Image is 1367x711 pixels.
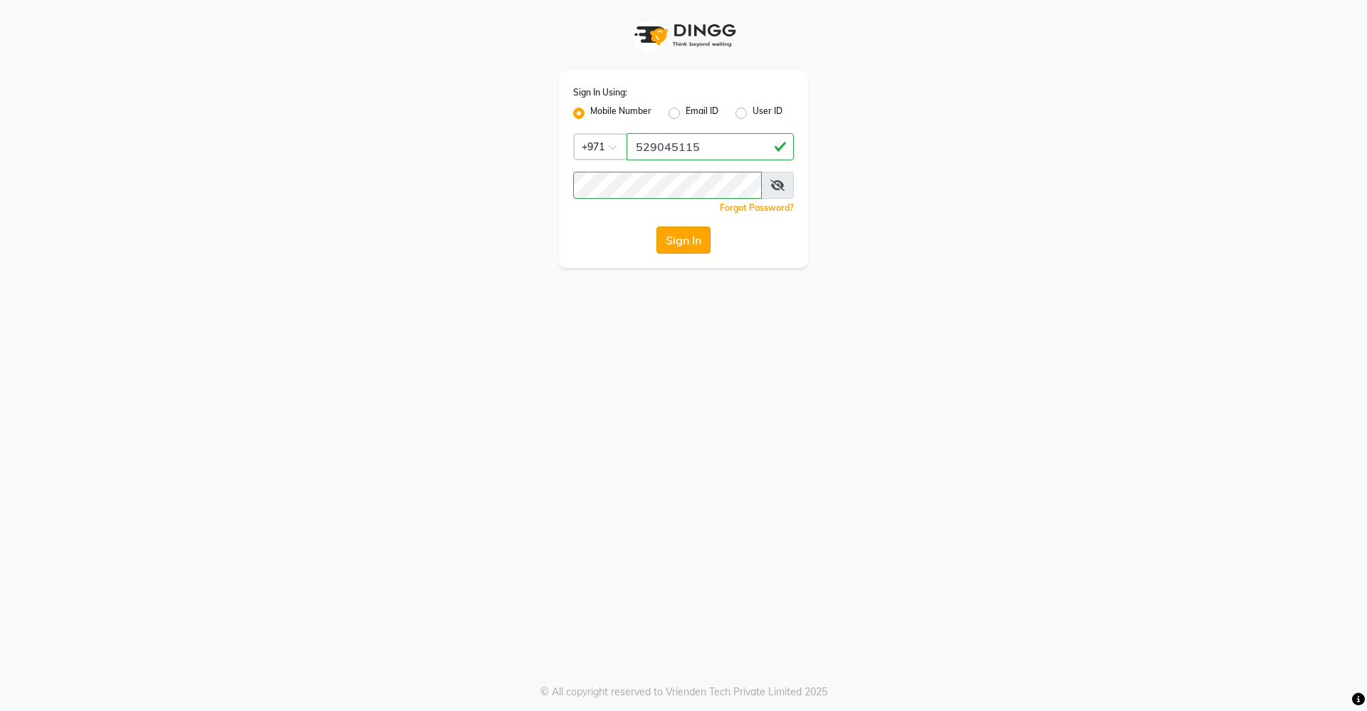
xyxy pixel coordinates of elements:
input: Username [573,172,762,199]
label: User ID [753,105,782,122]
a: Forgot Password? [720,202,794,213]
button: Sign In [656,227,711,254]
input: Username [627,133,794,160]
label: Sign In Using: [573,86,627,99]
img: logo1.svg [627,14,740,56]
label: Email ID [686,105,718,122]
label: Mobile Number [590,105,651,122]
